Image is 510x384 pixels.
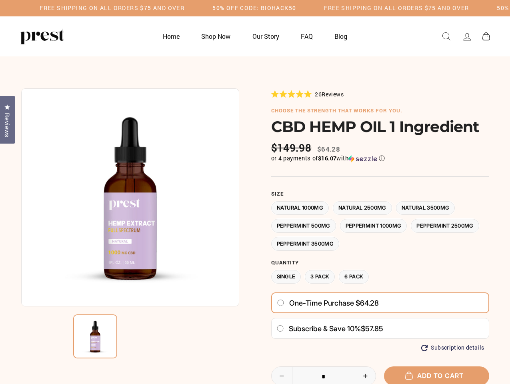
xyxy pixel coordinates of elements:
[411,219,479,233] label: Peppermint 2500MG
[271,154,489,162] div: or 4 payments of with
[2,113,12,138] span: Reviews
[153,28,190,44] a: Home
[361,324,383,333] span: $57.85
[20,28,64,44] img: PREST ORGANICS
[276,325,284,332] input: Subscribe & save 10%$57.85
[324,28,357,44] a: Blog
[271,142,314,154] span: $149.98
[315,90,322,98] span: 26
[289,324,361,333] span: Subscribe & save 10%
[318,154,336,162] span: $16.07
[291,28,323,44] a: FAQ
[289,299,379,308] span: One-time purchase $64.28
[271,154,489,162] div: or 4 payments of$16.07withSezzle Click to learn more about Sezzle
[271,260,489,266] label: Quantity
[271,118,489,136] h1: CBD HEMP OIL 1 Ingredient
[340,219,407,233] label: Peppermint 1000MG
[271,108,489,114] h6: choose the strength that works for you.
[322,90,344,98] span: Reviews
[431,344,484,351] span: Subscription details
[242,28,289,44] a: Our Story
[21,88,239,306] img: CBD HEMP OIL 1 Ingredient
[396,201,455,215] label: Natural 3500MG
[277,300,284,306] input: One-time purchase $64.28
[271,270,301,284] label: Single
[271,237,340,251] label: Peppermint 3500MG
[333,201,392,215] label: Natural 2500MG
[271,90,344,98] div: 26Reviews
[348,155,377,162] img: Sezzle
[191,28,240,44] a: Shop Now
[73,314,117,358] img: CBD HEMP OIL 1 Ingredient
[421,344,484,351] button: Subscription details
[271,201,329,215] label: Natural 1000MG
[153,28,358,44] ul: Primary
[40,5,184,12] h5: Free Shipping on all orders $75 and over
[212,5,296,12] h5: 50% OFF CODE: BIOHACK50
[305,270,335,284] label: 3 Pack
[317,144,340,154] span: $64.28
[339,270,369,284] label: 6 Pack
[271,219,336,233] label: Peppermint 500MG
[324,5,469,12] h5: Free Shipping on all orders $75 and over
[409,372,464,380] span: Add to cart
[271,191,489,197] label: Size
